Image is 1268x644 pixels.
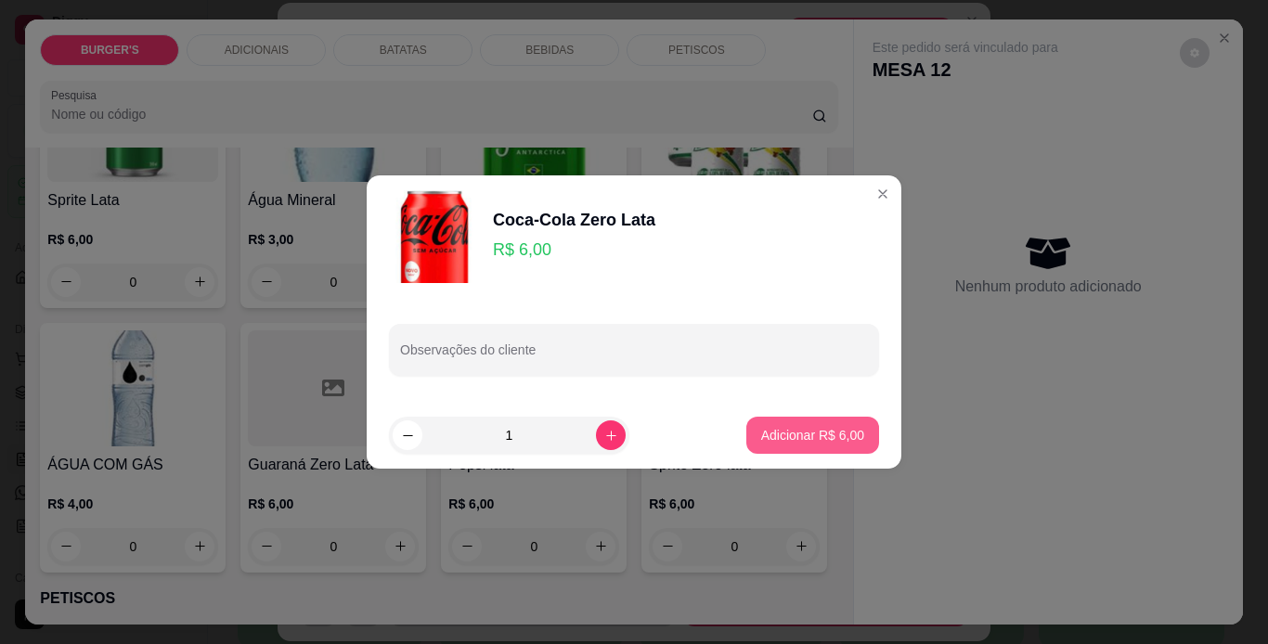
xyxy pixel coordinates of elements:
[596,420,626,450] button: increase-product-quantity
[868,179,898,209] button: Close
[493,207,655,233] div: Coca-Cola Zero Lata
[493,237,655,263] p: R$ 6,00
[400,348,868,367] input: Observações do cliente
[746,417,879,454] button: Adicionar R$ 6,00
[761,426,864,444] p: Adicionar R$ 6,00
[393,420,422,450] button: decrease-product-quantity
[389,190,482,283] img: product-image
